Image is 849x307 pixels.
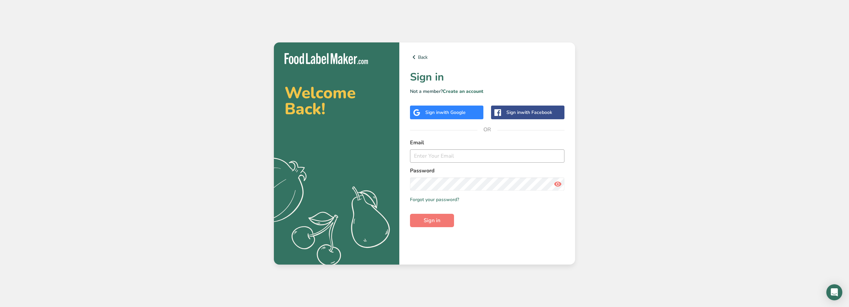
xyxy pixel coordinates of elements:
[410,88,564,95] p: Not a member?
[443,88,483,95] a: Create an account
[410,139,564,147] label: Email
[410,214,454,227] button: Sign in
[285,85,389,117] h2: Welcome Back!
[826,284,842,300] div: Open Intercom Messenger
[410,196,459,203] a: Forgot your password?
[425,109,466,116] div: Sign in
[410,69,564,85] h1: Sign in
[424,216,440,224] span: Sign in
[285,53,368,64] img: Food Label Maker
[410,167,564,175] label: Password
[410,149,564,163] input: Enter Your Email
[440,109,466,116] span: with Google
[506,109,552,116] div: Sign in
[521,109,552,116] span: with Facebook
[477,120,497,140] span: OR
[410,53,564,61] a: Back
